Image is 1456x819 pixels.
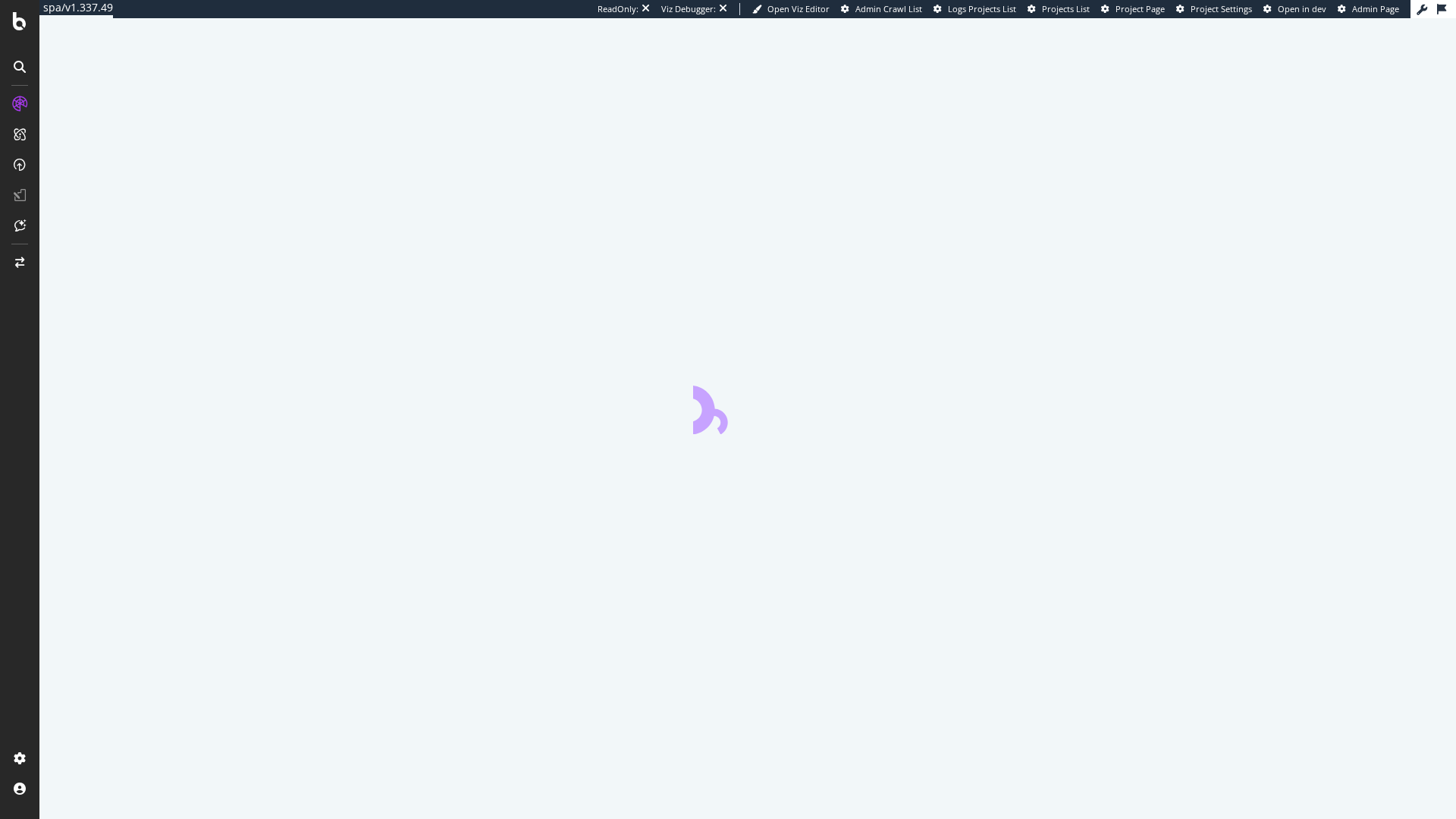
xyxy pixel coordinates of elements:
[1191,3,1252,14] span: Project Settings
[1278,3,1326,14] span: Open in dev
[1042,3,1090,14] span: Projects List
[767,3,830,14] span: Open Viz Editor
[661,3,716,15] div: Viz Debugger:
[1338,3,1399,15] a: Admin Page
[693,380,802,434] div: animation
[1116,3,1165,14] span: Project Page
[1263,3,1326,15] a: Open in dev
[855,3,922,14] span: Admin Crawl List
[1028,3,1090,15] a: Projects List
[1176,3,1252,15] a: Project Settings
[934,3,1016,15] a: Logs Projects List
[1101,3,1165,15] a: Project Page
[841,3,922,15] a: Admin Crawl List
[948,3,1016,14] span: Logs Projects List
[752,3,830,15] a: Open Viz Editor
[598,3,639,15] div: ReadOnly:
[1352,3,1399,14] span: Admin Page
